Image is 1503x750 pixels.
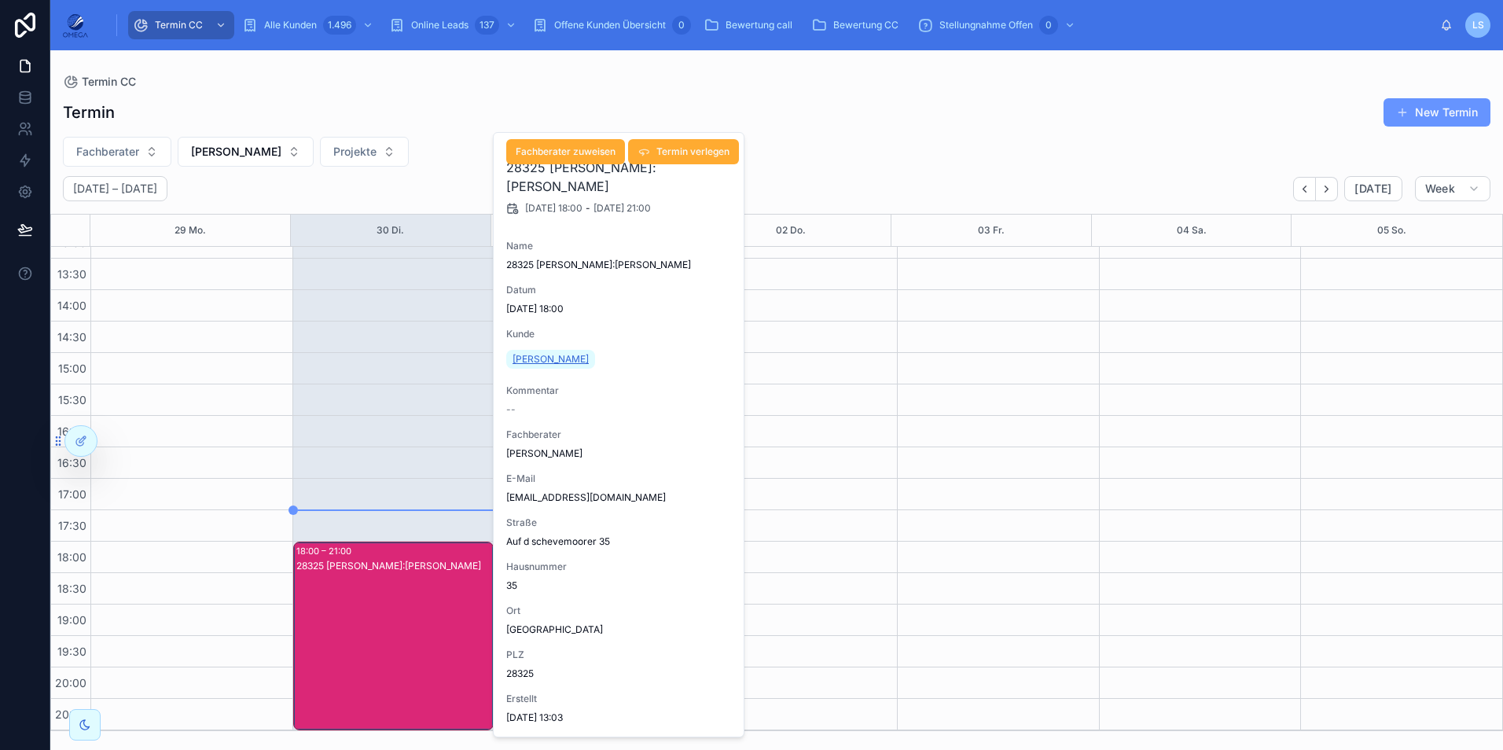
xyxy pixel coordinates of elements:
[63,137,171,167] button: Select Button
[628,139,739,164] button: Termin verlegen
[1354,182,1391,196] span: [DATE]
[1177,215,1207,246] button: 04 Sa.
[506,535,733,548] span: Auf d schevemoorer 35
[191,144,281,160] span: [PERSON_NAME]
[506,284,733,296] span: Datum
[506,139,625,164] button: Fachberater zuweisen
[1384,98,1490,127] button: New Termin
[1293,177,1316,201] button: Back
[155,19,203,31] span: Termin CC
[76,144,139,160] span: Fachberater
[53,613,90,627] span: 19:00
[377,215,404,246] button: 30 Di.
[53,236,90,249] span: 13:00
[506,350,595,369] a: [PERSON_NAME]
[53,425,90,438] span: 16:00
[175,215,206,246] button: 29 Mo.
[63,13,88,38] img: App logo
[54,362,90,375] span: 15:00
[1425,182,1455,196] span: Week
[128,11,234,39] a: Termin CC
[1415,176,1490,201] button: Week
[296,543,355,559] div: 18:00 – 21:00
[475,16,499,35] div: 137
[506,472,733,485] span: E-Mail
[506,447,582,460] span: [PERSON_NAME]
[411,19,469,31] span: Online Leads
[506,605,733,617] span: Ort
[1377,215,1406,246] button: 05 So.
[939,19,1033,31] span: Stellungnahme Offen
[672,16,691,35] div: 0
[51,708,90,721] span: 20:30
[506,693,733,705] span: Erstellt
[323,16,356,35] div: 1.496
[516,145,616,158] span: Fachberater zuweisen
[586,202,590,215] span: -
[73,181,157,197] h2: [DATE] – [DATE]
[656,145,729,158] span: Termin verlegen
[593,202,651,215] span: [DATE] 21:00
[776,215,806,246] button: 02 Do.
[53,330,90,344] span: 14:30
[63,101,115,123] h1: Termin
[506,517,733,529] span: Straße
[807,11,910,39] a: Bewertung CC
[384,11,524,39] a: Online Leads137
[51,676,90,689] span: 20:00
[506,649,733,661] span: PLZ
[53,645,90,658] span: 19:30
[1344,176,1402,201] button: [DATE]
[1316,177,1338,201] button: Next
[527,11,696,39] a: Offene Kunden Übersicht0
[506,384,733,397] span: Kommentar
[506,711,733,724] span: [DATE] 13:03
[296,560,493,572] div: 28325 [PERSON_NAME]:[PERSON_NAME]
[913,11,1083,39] a: Stellungnahme Offen0
[333,144,377,160] span: Projekte
[53,582,90,595] span: 18:30
[54,519,90,532] span: 17:30
[699,11,803,39] a: Bewertung call
[513,353,589,366] span: [PERSON_NAME]
[833,19,898,31] span: Bewertung CC
[978,215,1005,246] button: 03 Fr.
[1039,16,1058,35] div: 0
[53,267,90,281] span: 13:30
[525,202,582,215] span: [DATE] 18:00
[506,491,733,504] span: [EMAIL_ADDRESS][DOMAIN_NAME]
[264,19,317,31] span: Alle Kunden
[320,137,409,167] button: Select Button
[54,487,90,501] span: 17:00
[63,74,136,90] a: Termin CC
[53,456,90,469] span: 16:30
[506,579,733,592] span: 35
[82,74,136,90] span: Termin CC
[1472,19,1484,31] span: LS
[54,393,90,406] span: 15:30
[506,303,733,315] span: [DATE] 18:00
[53,550,90,564] span: 18:00
[237,11,381,39] a: Alle Kunden1.496
[506,561,733,573] span: Hausnummer
[726,19,792,31] span: Bewertung call
[101,8,1440,42] div: scrollable content
[53,299,90,312] span: 14:00
[506,667,733,680] span: 28325
[506,259,733,271] span: 28325 [PERSON_NAME]:[PERSON_NAME]
[554,19,666,31] span: Offene Kunden Übersicht
[294,542,494,730] div: 18:00 – 21:0028325 [PERSON_NAME]:[PERSON_NAME]
[506,403,516,416] span: --
[178,137,314,167] button: Select Button
[506,240,733,252] span: Name
[506,328,733,340] span: Kunde
[506,158,733,196] h2: 28325 [PERSON_NAME]:[PERSON_NAME]
[506,623,733,636] span: [GEOGRAPHIC_DATA]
